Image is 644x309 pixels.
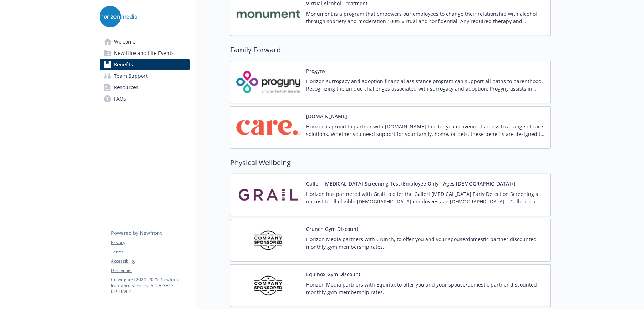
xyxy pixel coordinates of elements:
[306,77,544,92] p: Horizon surrogacy and adoption financial assistance program can support all paths to parenthood. ...
[236,270,300,301] img: Company Sponsored carrier logo
[306,67,325,75] button: Progyny
[230,45,551,55] h2: Family Forward
[100,59,190,70] a: Benefits
[236,112,300,143] img: Care.com carrier logo
[306,10,544,25] p: Monument is a program that empowers our employees to change their relationship with alcohol throu...
[306,235,544,250] p: Horizon Media partners with Crunch, to offer you and your spouse/domestic partner discounted mont...
[306,180,515,187] button: Galleri [MEDICAL_DATA] Screening Test (Employee Only - Ages [DEMOGRAPHIC_DATA]+)
[306,112,347,120] button: [DOMAIN_NAME]
[114,36,136,47] span: Welcome
[111,277,189,295] p: Copyright © 2024 - 2025 , Newfront Insurance Services, ALL RIGHTS RESERVED
[111,239,189,246] a: Privacy
[236,67,300,97] img: Progyny carrier logo
[100,70,190,82] a: Team Support
[114,59,133,70] span: Benefits
[111,267,189,274] a: Disclaimer
[100,93,190,105] a: FAQs
[230,157,551,168] h2: Physical Wellbeing
[306,225,358,233] button: Crunch Gym Discount
[111,249,189,255] a: Terms
[114,70,148,82] span: Team Support
[236,225,300,255] img: Company Sponsored carrier logo
[100,47,190,59] a: New Hire and Life Events
[100,36,190,47] a: Welcome
[114,47,174,59] span: New Hire and Life Events
[236,180,300,210] img: Grail, LLC carrier logo
[100,82,190,93] a: Resources
[306,123,544,138] p: Horizon is proud to partner with [DOMAIN_NAME] to offer you convenient access to a range of care ...
[114,82,138,93] span: Resources
[306,281,544,296] p: Horizon Media partners with Equinox to offer you and your spouse/domestic partner discounted mont...
[306,270,360,278] button: Equinox Gym Discount
[306,190,544,205] p: Horizon has partnered with Grail to offer the Galleri [MEDICAL_DATA] Early Detection Screening at...
[111,258,189,264] a: Accessibility
[114,93,126,105] span: FAQs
